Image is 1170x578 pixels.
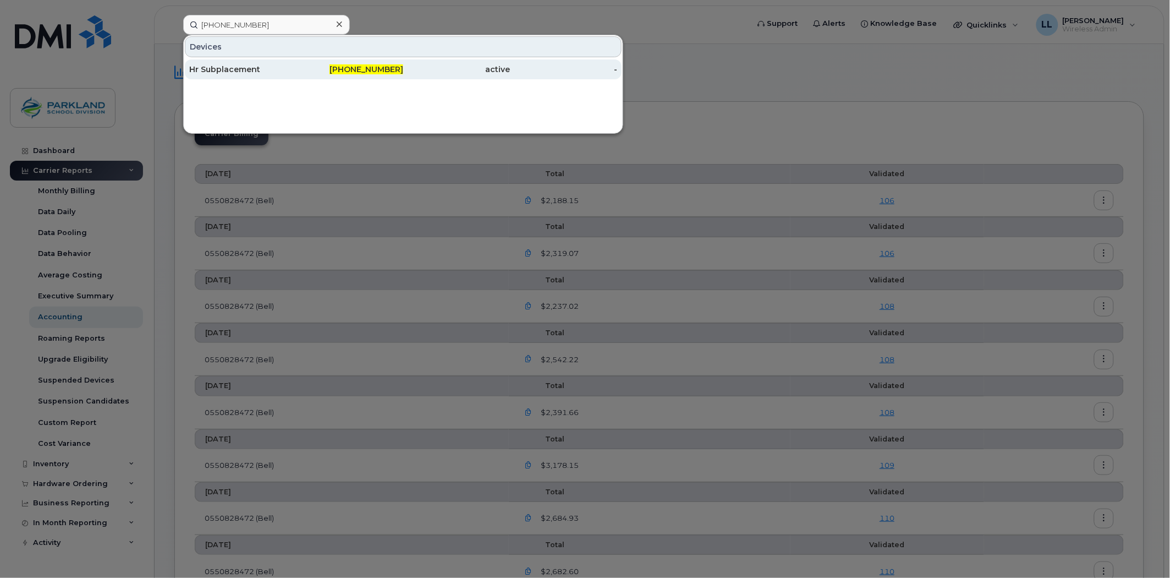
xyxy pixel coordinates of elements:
div: - [510,64,618,75]
span: [PHONE_NUMBER] [329,64,403,74]
div: active [403,64,510,75]
div: Hr Subplacement [189,64,296,75]
a: Hr Subplacement[PHONE_NUMBER]active- [185,59,622,79]
div: Devices [185,36,622,57]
